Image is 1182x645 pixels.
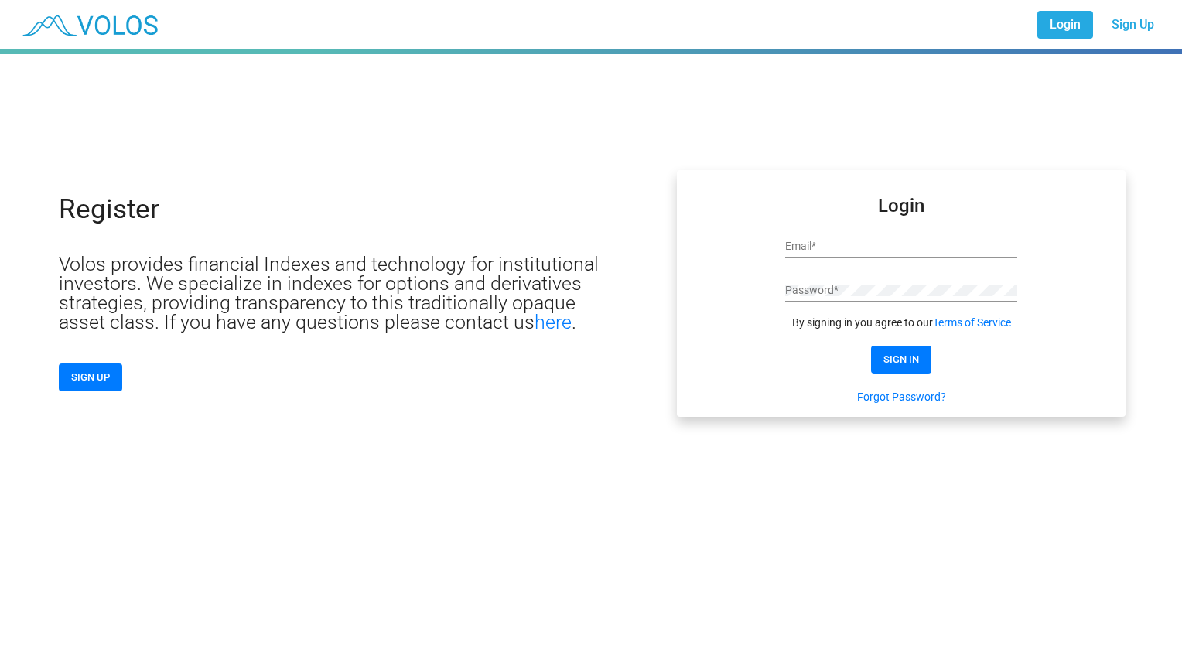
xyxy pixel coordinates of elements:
[1099,11,1167,39] a: Sign Up
[878,198,924,213] mat-card-title: Login
[933,315,1011,330] a: Terms of Service
[871,346,931,374] button: SIGN IN
[59,363,122,391] button: SIGN UP
[883,353,919,365] span: SIGN IN
[12,5,166,44] img: blue_transparent.png
[1037,11,1093,39] a: Login
[1050,17,1081,32] span: Login
[59,254,620,332] p: Volos provides financial Indexes and technology for institutional investors. We specialize in ind...
[59,196,159,223] p: Register
[71,371,110,383] span: SIGN UP
[785,315,1017,330] div: By signing in you agree to our
[535,311,572,333] a: here
[1112,17,1154,32] span: Sign Up
[857,389,946,404] a: Forgot Password?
